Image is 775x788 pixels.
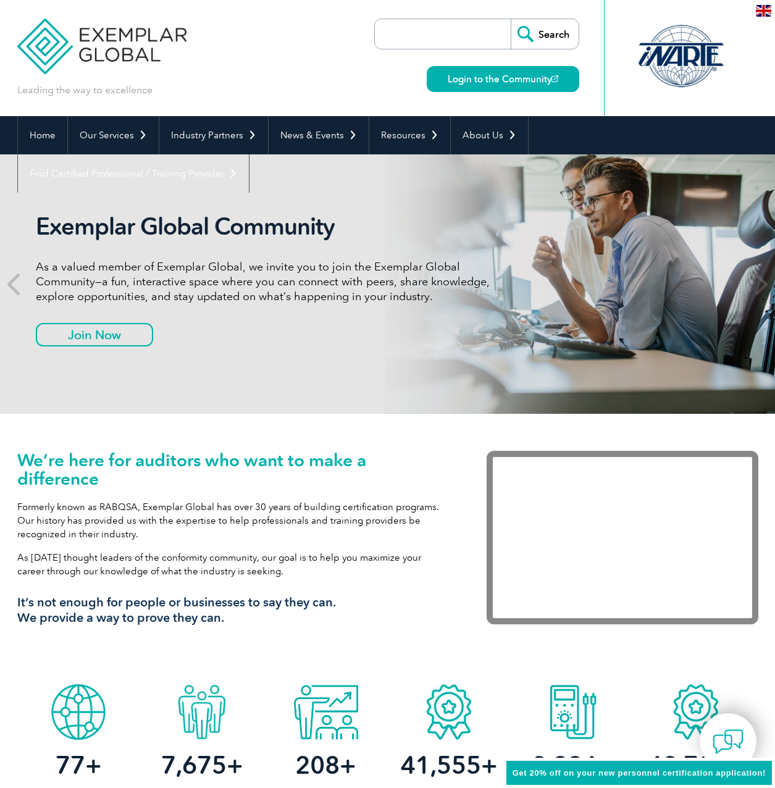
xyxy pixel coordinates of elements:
[451,116,528,154] a: About Us
[36,323,153,346] a: Join Now
[17,83,153,97] p: Leading the way to excellence
[511,755,634,775] h2: +
[756,5,771,17] img: en
[551,75,558,82] img: open_square.png
[387,755,511,775] h2: +
[18,154,249,193] a: Find Certified Professional / Training Provider
[17,500,450,541] p: Formerly known as RABQSA, Exemplar Global has over 30 years of building certification programs. O...
[17,755,141,775] h2: +
[634,755,758,775] h2: +
[532,750,597,780] span: 2,994
[401,750,481,780] span: 41,555
[511,19,579,49] input: Search
[161,750,227,780] span: 7,675
[17,451,450,488] h1: We’re here for auditors who want to make a difference
[36,212,499,241] h2: Exemplar Global Community
[487,451,758,624] iframe: Exemplar Global: Working together to make a difference
[648,750,728,780] span: 42,782
[56,750,85,780] span: 77
[159,116,268,154] a: Industry Partners
[369,116,450,154] a: Resources
[36,259,499,304] p: As a valued member of Exemplar Global, we invite you to join the Exemplar Global Community—a fun,...
[17,551,450,578] p: As [DATE] thought leaders of the conformity community, our goal is to help you maximize your care...
[264,755,387,775] h2: +
[513,768,766,778] span: Get 20% off on your new personnel certification application!
[713,726,744,757] img: contact-chat.png
[295,750,340,780] span: 208
[18,116,67,154] a: Home
[427,66,579,92] a: Login to the Community
[17,595,450,626] h3: It’s not enough for people or businesses to say they can. We provide a way to prove they can.
[269,116,369,154] a: News & Events
[68,116,159,154] a: Our Services
[140,755,264,775] h2: +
